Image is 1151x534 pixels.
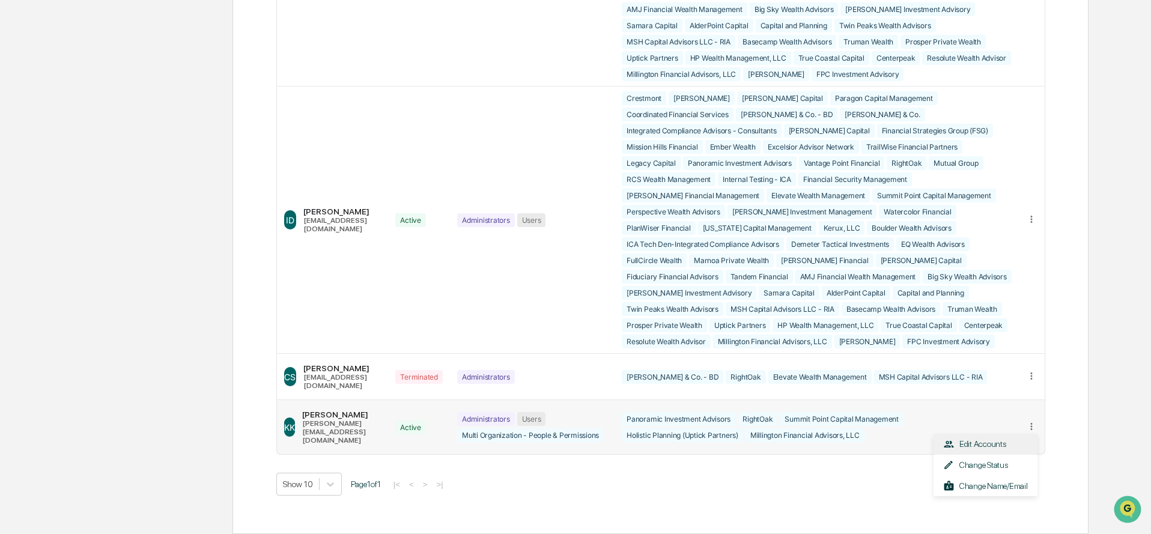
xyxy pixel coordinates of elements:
[922,51,1010,65] div: Resolute Wealth Advisor
[622,124,781,138] div: Integrated Compliance Advisors - Consultants
[622,19,682,32] div: Samara Capital
[622,428,743,442] div: Holistic Planning (Uptick Partners)
[768,370,872,384] div: Elevate Wealth Management
[929,156,983,170] div: Mutual Group
[881,318,956,332] div: True Coastal Capital
[302,410,381,419] div: [PERSON_NAME]
[726,270,793,284] div: Tandem Financial
[795,270,921,284] div: AMJ Financial Wealth Management
[12,175,22,185] div: 🔎
[896,237,970,251] div: EQ Wealth Advisors
[622,253,687,267] div: FullCircle Wealth
[457,370,515,384] div: Administrators
[709,318,770,332] div: Uptick Partners
[87,153,97,162] div: 🗄️
[622,318,707,332] div: Prosper Private Wealth
[718,172,796,186] div: Internal Testing - ICA
[943,302,1002,316] div: Truman Wealth
[622,412,735,426] div: Panoramic Investment Advisors
[1113,494,1145,527] iframe: Open customer support
[12,92,34,114] img: 1746055101610-c473b297-6a78-478c-a979-82029cc54cd1
[713,335,832,348] div: Millington Financial Advisors, LLC
[395,420,426,434] div: Active
[840,108,925,121] div: [PERSON_NAME] & Co.
[784,124,875,138] div: [PERSON_NAME] Capital
[786,237,894,251] div: Demeter Tactical Investments
[737,91,828,105] div: [PERSON_NAME] Capital
[893,286,969,300] div: Capital and Planning
[41,92,197,104] div: Start new chat
[622,35,735,49] div: MSH Capital Advisors LLC - RIA
[303,373,381,390] div: [EMAIL_ADDRESS][DOMAIN_NAME]
[284,422,295,432] span: KK
[622,270,723,284] div: Fiduciary Financial Advisors
[286,215,294,225] span: ID
[756,19,832,32] div: Capital and Planning
[900,35,986,49] div: Prosper Private Wealth
[959,318,1008,332] div: Centerpeak
[622,156,681,170] div: Legacy Capital
[867,221,956,235] div: Boulder Wealth Advisors
[872,51,920,65] div: Centerpeak
[24,174,76,186] span: Data Lookup
[7,169,80,191] a: 🔎Data Lookup
[351,479,381,489] span: Page 1 of 1
[685,51,791,65] div: HP Wealth Management, LLC
[457,428,604,442] div: Multi Organization - People & Permissions
[822,286,890,300] div: AlderPoint Capital
[743,67,809,81] div: [PERSON_NAME]
[622,370,723,384] div: [PERSON_NAME] & Co. - BD
[303,216,381,233] div: [EMAIL_ADDRESS][DOMAIN_NAME]
[622,237,784,251] div: ICA Tech Den-Integrated Compliance Advisors
[82,147,154,168] a: 🗄️Attestations
[622,286,756,300] div: [PERSON_NAME] Investment Advisory
[622,172,715,186] div: RCS Wealth Management
[738,35,836,49] div: Basecamp Wealth Advisors
[405,479,418,490] button: <
[830,91,938,105] div: Paragon Capital Management
[746,428,864,442] div: Millington Financial Advisors, LLC
[698,221,816,235] div: [US_STATE] Capital Management
[7,147,82,168] a: 🖐️Preclearance
[876,253,967,267] div: [PERSON_NAME] Capital
[727,205,877,219] div: [PERSON_NAME] Investment Management
[24,151,77,163] span: Preclearance
[517,213,546,227] div: Users
[726,302,839,316] div: MSH Capital Advisors LLC - RIA
[773,318,878,332] div: HP Wealth Management, LLC
[839,35,898,49] div: Truman Wealth
[395,213,426,227] div: Active
[794,51,869,65] div: True Coastal Capital
[99,151,149,163] span: Attestations
[284,372,296,382] span: CS
[12,25,219,44] p: How can we help?
[622,205,725,219] div: Perspective Wealth Advisors
[943,480,1027,491] div: Change Name/Email
[622,67,741,81] div: Millington Financial Advisors, LLC
[943,460,1027,471] div: Change Status
[812,67,903,81] div: FPC Investment Advisory
[767,189,870,202] div: Elevate Wealth Management
[750,2,838,16] div: Big Sky Wealth Advisors
[669,91,735,105] div: [PERSON_NAME]
[776,253,873,267] div: [PERSON_NAME] Financial
[622,2,747,16] div: AMJ Financial Wealth Management
[683,156,797,170] div: Panoramic Investment Advisors
[872,189,996,202] div: Summit Point Capital Management
[622,302,723,316] div: Twin Peaks Wealth Advisors
[395,370,443,384] div: Terminated
[879,205,956,219] div: Watercolor Financial
[12,153,22,162] div: 🖐️
[759,286,819,300] div: Samara Capital
[887,156,926,170] div: RightOak
[120,204,145,213] span: Pylon
[433,479,447,490] button: >|
[419,479,431,490] button: >
[622,189,764,202] div: [PERSON_NAME] Financial Management
[41,104,152,114] div: We're available if you need us!
[31,55,198,67] input: Clear
[622,108,733,121] div: Coordinated Financial Services
[834,19,936,32] div: Twin Peaks Wealth Advisors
